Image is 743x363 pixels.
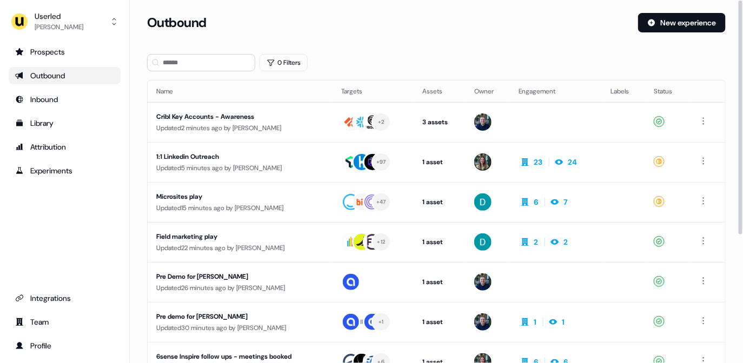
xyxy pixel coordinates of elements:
div: 3 assets [422,117,457,127]
div: Pre Demo for [PERSON_NAME] [156,271,324,282]
div: 7 [563,197,567,207]
div: Microsites play [156,191,324,202]
div: Updated 26 minutes ago by [PERSON_NAME] [156,283,324,293]
div: + 1 [379,317,384,327]
img: James [474,273,492,291]
div: Updated 22 minutes ago by [PERSON_NAME] [156,243,324,253]
a: Go to integrations [9,290,121,307]
th: Targets [333,80,414,102]
div: Pre demo for [PERSON_NAME] [156,311,324,322]
img: David [474,193,492,211]
div: 6sense Inspire follow ups - meetings booked [156,351,324,362]
a: Go to Inbound [9,91,121,108]
th: Name [148,80,333,102]
button: New experience [638,13,726,32]
h3: Outbound [147,15,207,31]
div: Updated 5 minutes ago by [PERSON_NAME] [156,163,324,173]
button: 0 Filters [260,54,308,71]
div: [PERSON_NAME] [35,22,83,32]
div: 2 [534,237,538,247]
div: 1 [534,317,536,327]
div: + 97 [376,157,386,167]
a: Go to attribution [9,138,121,156]
div: 1 [562,317,565,327]
a: Go to outbound experience [9,67,121,84]
th: Assets [414,80,466,102]
div: + 2 [378,117,384,127]
div: Field marketing play [156,231,324,242]
div: Inbound [15,94,114,105]
div: 1 asset [422,317,457,327]
a: Go to templates [9,115,121,132]
div: Attribution [15,142,114,152]
img: James [474,313,492,331]
div: Outbound [15,70,114,81]
div: + 12 [377,237,385,247]
div: Updated 30 minutes ago by [PERSON_NAME] [156,322,324,333]
div: 2 [563,237,568,247]
div: HU [357,317,366,327]
th: Engagement [510,80,602,102]
a: Go to profile [9,337,121,354]
div: 1 asset [422,237,457,247]
img: Charlotte [474,153,492,171]
img: David [474,233,492,251]
div: 1 asset [422,157,457,167]
div: 6 [534,197,538,207]
div: 1 asset [422,197,457,207]
div: 1 asset [422,277,457,287]
button: Userled[PERSON_NAME] [9,9,121,35]
div: Experiments [15,165,114,176]
div: Integrations [15,293,114,304]
th: Status [645,80,688,102]
div: Team [15,317,114,327]
div: + 47 [376,197,386,207]
div: 23 [534,157,542,167]
div: 24 [568,157,577,167]
div: Updated 15 minutes ago by [PERSON_NAME] [156,203,324,213]
th: Owner [466,80,510,102]
a: Go to prospects [9,43,121,60]
div: Updated 2 minutes ago by [PERSON_NAME] [156,123,324,133]
div: Profile [15,340,114,351]
div: 1:1 Linkedin Outreach [156,151,324,162]
a: Go to experiments [9,162,121,179]
a: Go to team [9,313,121,331]
th: Labels [602,80,645,102]
div: Library [15,118,114,129]
div: Userled [35,11,83,22]
div: Cribl Key Accounts - Awareness [156,111,324,122]
div: Prospects [15,46,114,57]
img: James [474,113,492,131]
